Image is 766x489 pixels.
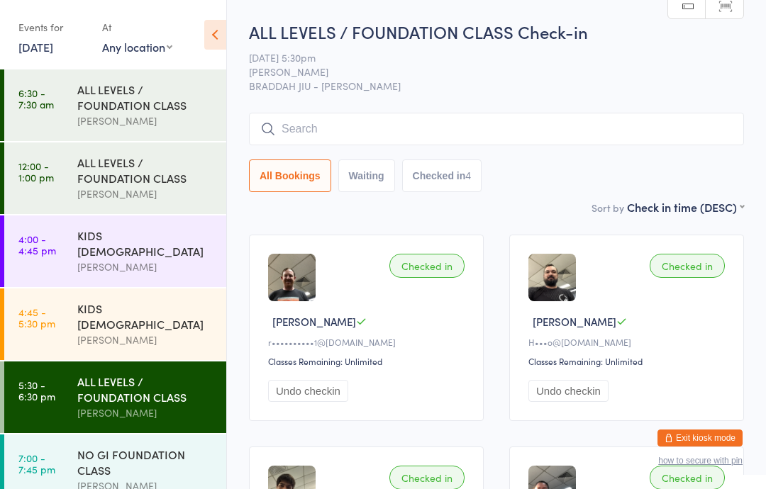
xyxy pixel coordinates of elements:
[533,314,616,329] span: [PERSON_NAME]
[18,87,54,110] time: 6:30 - 7:30 am
[249,64,722,79] span: [PERSON_NAME]
[268,380,348,402] button: Undo checkin
[657,429,743,446] button: Exit kiosk mode
[18,306,55,329] time: 4:45 - 5:30 pm
[249,20,744,43] h2: ALL LEVELS / FOUNDATION CLASS Check-in
[627,199,744,215] div: Check in time (DESC)
[658,456,743,466] button: how to secure with pin
[77,259,214,275] div: [PERSON_NAME]
[77,300,214,332] div: KIDS [DEMOGRAPHIC_DATA]
[102,39,172,55] div: Any location
[249,159,331,192] button: All Bookings
[4,361,226,433] a: 5:30 -6:30 pmALL LEVELS / FOUNDATION CLASS[PERSON_NAME]
[18,452,55,475] time: 7:00 - 7:45 pm
[77,154,214,186] div: ALL LEVELS / FOUNDATION CLASS
[77,446,214,478] div: NO GI FOUNDATION CLASS
[249,113,744,145] input: Search
[18,233,56,256] time: 4:00 - 4:45 pm
[268,336,469,348] div: r••••••••••
[18,39,53,55] a: [DATE]
[389,254,465,278] div: Checked in
[402,159,482,192] button: Checked in4
[18,379,55,402] time: 5:30 - 6:30 pm
[4,288,226,360] a: 4:45 -5:30 pmKIDS [DEMOGRAPHIC_DATA][PERSON_NAME]
[249,79,744,93] span: BRADDAH JIU - [PERSON_NAME]
[528,355,729,367] div: Classes Remaining: Unlimited
[77,405,214,421] div: [PERSON_NAME]
[77,81,214,113] div: ALL LEVELS / FOUNDATION CLASS
[102,16,172,39] div: At
[18,16,88,39] div: Events for
[592,201,624,215] label: Sort by
[528,380,609,402] button: Undo checkin
[77,332,214,348] div: [PERSON_NAME]
[528,254,576,301] img: image1743554980.png
[272,314,356,329] span: [PERSON_NAME]
[77,373,214,405] div: ALL LEVELS / FOUNDATION CLASS
[528,336,729,348] div: H•••
[268,355,469,367] div: Classes Remaining: Unlimited
[77,113,214,129] div: [PERSON_NAME]
[4,69,226,141] a: 6:30 -7:30 amALL LEVELS / FOUNDATION CLASS[PERSON_NAME]
[18,160,54,183] time: 12:00 - 1:00 pm
[650,254,725,278] div: Checked in
[338,159,395,192] button: Waiting
[465,170,471,181] div: 4
[77,186,214,202] div: [PERSON_NAME]
[249,50,722,64] span: [DATE] 5:30pm
[4,215,226,287] a: 4:00 -4:45 pmKIDS [DEMOGRAPHIC_DATA][PERSON_NAME]
[77,227,214,259] div: KIDS [DEMOGRAPHIC_DATA]
[268,254,316,301] img: image1717148340.png
[4,142,226,214] a: 12:00 -1:00 pmALL LEVELS / FOUNDATION CLASS[PERSON_NAME]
